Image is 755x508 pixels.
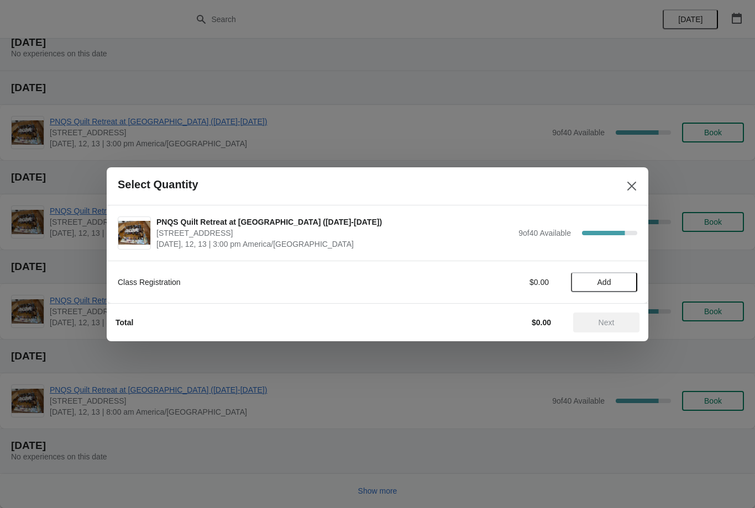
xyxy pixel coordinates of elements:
button: Add [571,272,637,292]
span: PNQS Quilt Retreat at [GEOGRAPHIC_DATA] ([DATE]-[DATE]) [156,216,513,227]
strong: Total [116,318,133,327]
img: PNQS Quilt Retreat at Ironwood Springs (September 10-13, 2026) | 1300 Salem Rd SW, Suite 350, Roc... [118,221,150,245]
span: [STREET_ADDRESS] [156,227,513,239]
span: Add [597,278,611,287]
div: Class Registration [118,277,424,288]
strong: $0.00 [532,318,551,327]
button: Close [622,176,642,196]
div: $0.00 [447,277,549,288]
span: [DATE], 12, 13 | 3:00 pm America/[GEOGRAPHIC_DATA] [156,239,513,250]
h2: Select Quantity [118,178,198,191]
span: 9 of 40 Available [518,229,571,237]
